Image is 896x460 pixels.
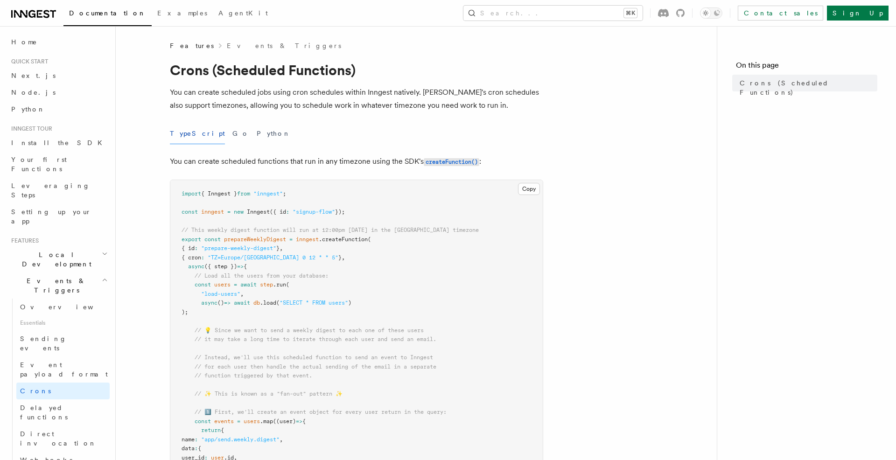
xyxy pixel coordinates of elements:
[736,60,877,75] h4: On this page
[253,190,283,197] span: "inngest"
[335,209,345,215] span: });
[170,62,543,78] h1: Crons (Scheduled Functions)
[201,245,276,251] span: "prepare-weekly-digest"
[286,209,289,215] span: :
[201,209,224,215] span: inngest
[289,236,293,243] span: =
[182,209,198,215] span: const
[221,427,224,433] span: {
[16,399,110,425] a: Delayed functions
[170,155,543,168] p: You can create scheduled functions that run in any timezone using the SDK's :
[217,300,224,306] span: ()
[740,78,877,97] span: Crons (Scheduled Functions)
[283,190,286,197] span: ;
[7,250,102,269] span: Local Development
[195,336,436,342] span: // it may take a long time to iterate through each user and send an email.
[276,245,280,251] span: }
[20,361,108,378] span: Event payload format
[234,281,237,288] span: =
[260,281,273,288] span: step
[20,387,51,395] span: Crons
[224,236,286,243] span: prepareWeeklyDigest
[7,101,110,118] a: Python
[7,134,110,151] a: Install the SDK
[237,263,244,270] span: =>
[280,300,348,306] span: "SELECT * FROM users"
[11,37,37,47] span: Home
[195,436,198,443] span: :
[342,254,345,261] span: ,
[182,236,201,243] span: export
[201,427,221,433] span: return
[227,41,341,50] a: Events & Triggers
[182,436,195,443] span: name
[208,254,338,261] span: "TZ=Europe/[GEOGRAPHIC_DATA] 0 12 * * 5"
[195,354,433,361] span: // Instead, we'll use this scheduled function to send an event to Inngest
[240,281,257,288] span: await
[11,156,67,173] span: Your first Functions
[7,203,110,230] a: Setting up your app
[280,436,283,443] span: ,
[280,245,283,251] span: ,
[63,3,152,26] a: Documentation
[736,75,877,101] a: Crons (Scheduled Functions)
[368,236,371,243] span: (
[201,436,280,443] span: "app/send.weekly.digest"
[319,236,368,243] span: .createFunction
[157,9,207,17] span: Examples
[11,208,91,225] span: Setting up your app
[424,158,479,166] code: createFunction()
[240,291,244,297] span: ,
[195,390,343,397] span: // ✨ This is known as a "fan-out" pattern ✨
[201,300,217,306] span: async
[827,6,889,21] a: Sign Up
[11,72,56,79] span: Next.js
[7,237,39,244] span: Features
[16,356,110,383] a: Event payload format
[195,409,447,415] span: // 1️⃣ First, we'll create an event object for every user return in the query:
[195,272,329,279] span: // Load all the users from your database:
[182,245,195,251] span: { id
[257,123,291,144] button: Python
[195,372,312,379] span: // function triggered by that event.
[237,190,250,197] span: from
[273,418,296,425] span: ((user)
[224,300,231,306] span: =>
[463,6,643,21] button: Search...⌘K
[700,7,722,19] button: Toggle dark mode
[170,86,543,112] p: You can create scheduled jobs using cron schedules within Inngest natively. [PERSON_NAME]'s cron ...
[338,254,342,261] span: }
[170,41,214,50] span: Features
[16,383,110,399] a: Crons
[7,125,52,132] span: Inngest tour
[198,445,201,452] span: {
[7,246,110,272] button: Local Development
[214,281,231,288] span: users
[195,245,198,251] span: :
[234,209,244,215] span: new
[195,363,436,370] span: // for each user then handle the actual sending of the email in a separate
[260,300,276,306] span: .load
[624,8,637,18] kbd: ⌘K
[237,418,240,425] span: =
[11,139,108,146] span: Install the SDK
[195,445,198,452] span: :
[276,300,280,306] span: (
[7,151,110,177] a: Your first Functions
[201,254,204,261] span: :
[7,272,110,299] button: Events & Triggers
[16,330,110,356] a: Sending events
[424,157,479,166] a: createFunction()
[195,418,211,425] span: const
[247,209,270,215] span: Inngest
[170,123,225,144] button: TypeScript
[270,209,286,215] span: ({ id
[20,303,116,311] span: Overview
[232,123,249,144] button: Go
[195,327,424,334] span: // 💡 Since we want to send a weekly digest to each one of these users
[11,105,45,113] span: Python
[244,418,260,425] span: users
[182,254,201,261] span: { cron
[293,209,335,215] span: "signup-flow"
[182,309,188,315] span: );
